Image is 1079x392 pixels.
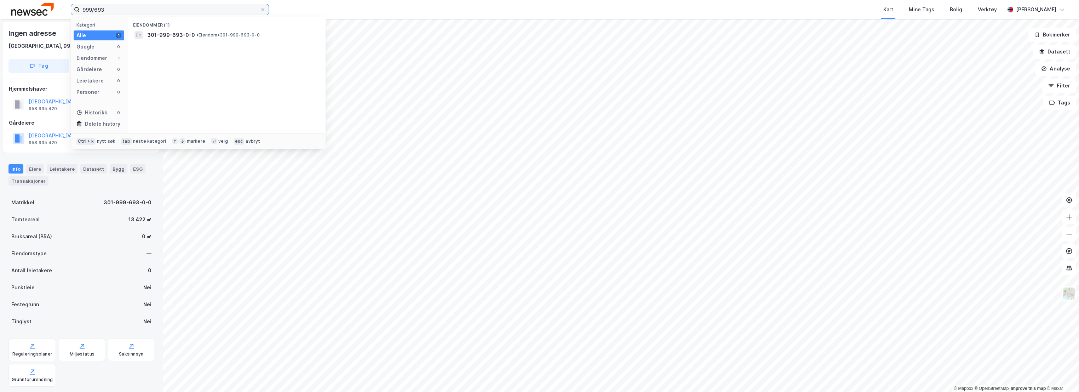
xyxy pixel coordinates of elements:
div: 0 [116,44,121,50]
div: Gårdeiere [9,119,154,127]
div: Grunnforurensning [12,377,53,382]
a: Mapbox [954,386,973,391]
div: Leietakere [47,164,78,174]
div: [PERSON_NAME] [1016,5,1056,14]
div: Eiere [26,164,44,174]
div: Delete history [85,120,120,128]
div: 0 [116,89,121,95]
div: tab [121,138,132,145]
div: Verktøy [978,5,997,14]
div: Ctrl + k [76,138,96,145]
div: Leietakere [76,76,104,85]
span: • [196,32,199,38]
button: Tag [8,59,69,73]
div: 1 [116,55,121,61]
div: avbryt [246,138,260,144]
div: Nei [143,317,151,326]
iframe: Chat Widget [1044,358,1079,392]
div: Transaksjoner [8,176,48,186]
div: — [147,249,151,258]
div: Datasett [80,164,107,174]
div: Bygg [110,164,127,174]
div: 0 [116,110,121,115]
div: Personer [76,88,99,96]
div: Festegrunn [11,300,39,309]
button: Bokmerker [1028,28,1076,42]
div: [GEOGRAPHIC_DATA], 999/693 [8,42,86,50]
div: 13 422 ㎡ [128,215,151,224]
div: markere [187,138,205,144]
div: Ingen adresse [8,28,57,39]
button: Datasett [1033,45,1076,59]
div: Punktleie [11,283,35,292]
button: Filter [1042,79,1076,93]
a: Improve this map [1011,386,1046,391]
div: neste kategori [133,138,166,144]
div: Saksinnsyn [119,351,143,357]
div: Gårdeiere [76,65,102,74]
div: Alle [76,31,86,40]
div: Eiendommer (1) [127,17,326,29]
img: newsec-logo.f6e21ccffca1b3a03d2d.png [11,3,54,16]
div: Google [76,42,94,51]
div: Historikk [76,108,107,117]
div: Info [8,164,23,174]
div: Eiendommer [76,54,107,62]
div: esc [234,138,245,145]
div: Nei [143,300,151,309]
div: Kart [883,5,893,14]
div: Mine Tags [909,5,934,14]
div: Kategori [76,22,124,28]
div: ESG [130,164,145,174]
button: Analyse [1035,62,1076,76]
div: Kontrollprogram for chat [1044,358,1079,392]
div: 0 [116,78,121,84]
div: Reguleringsplaner [12,351,52,357]
button: Tags [1043,96,1076,110]
div: Antall leietakere [11,266,52,275]
div: 1 [116,33,121,38]
div: 0 [148,266,151,275]
div: Nei [143,283,151,292]
div: Bruksareal (BRA) [11,232,52,241]
div: Miljøstatus [70,351,94,357]
img: Z [1062,287,1076,300]
input: Søk på adresse, matrikkel, gårdeiere, leietakere eller personer [80,4,260,15]
div: velg [218,138,228,144]
div: Eiendomstype [11,249,47,258]
div: Tinglyst [11,317,31,326]
div: Tomteareal [11,215,40,224]
div: Bolig [950,5,962,14]
div: 0 [116,67,121,72]
div: 958 935 420 [29,106,57,112]
div: 958 935 420 [29,140,57,146]
div: Hjemmelshaver [9,85,154,93]
div: 0 ㎡ [142,232,151,241]
span: Eiendom • 301-999-693-0-0 [196,32,260,38]
div: 301-999-693-0-0 [104,198,151,207]
div: nytt søk [97,138,116,144]
span: 301-999-693-0-0 [147,31,195,39]
div: Matrikkel [11,198,34,207]
a: OpenStreetMap [975,386,1009,391]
